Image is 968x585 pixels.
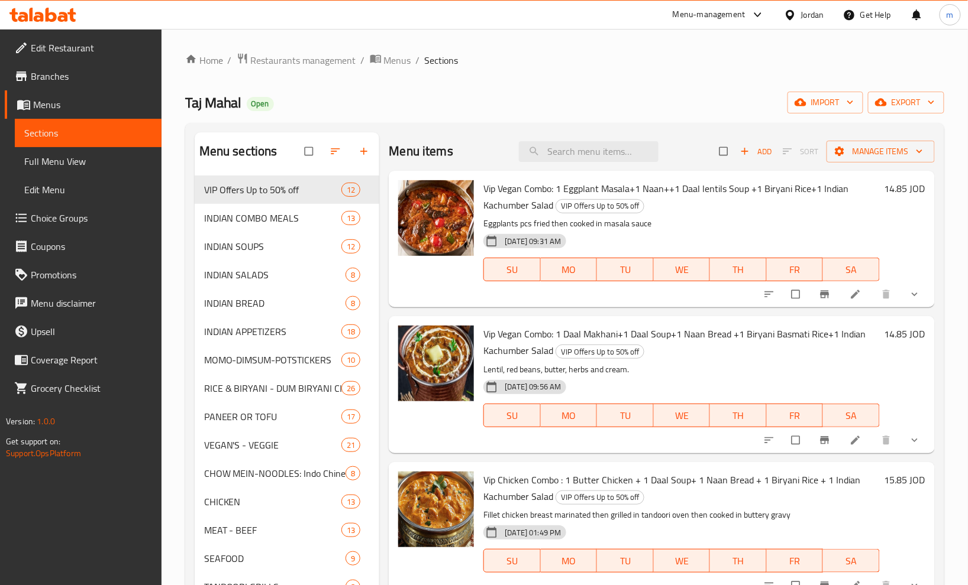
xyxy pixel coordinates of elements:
span: SA [828,261,875,278]
div: items [341,438,360,452]
button: Manage items [827,141,935,162]
div: items [341,381,360,395]
span: Branches [31,69,152,83]
span: INDIAN BREAD [204,296,346,310]
a: Home [185,53,223,67]
span: 8 [346,468,360,479]
span: Sort sections [322,138,351,164]
button: TH [710,549,767,573]
span: 13 [342,496,360,508]
span: Upsell [31,324,152,339]
button: MO [541,404,598,427]
span: Taj Mahal [185,89,242,116]
span: SU [489,407,535,424]
div: items [346,551,360,565]
button: delete [873,427,902,453]
div: INDIAN BREAD8 [195,289,380,317]
span: FR [772,261,819,278]
span: Select to update [785,429,809,451]
span: VIP Offers Up to 50% off [204,183,342,197]
span: [DATE] 09:56 AM [500,381,566,392]
div: items [346,268,360,282]
div: PANEER OR TOFU17 [195,402,380,431]
h6: 15.85 JOD [885,472,925,488]
button: FR [767,258,824,281]
span: SU [489,552,535,570]
span: SEAFOOD [204,551,346,565]
button: delete [873,281,902,307]
div: CHICKEN [204,495,342,509]
div: INDIAN APPETIZERS [204,324,342,339]
button: TU [597,549,654,573]
div: items [346,466,360,480]
span: Get support on: [6,434,60,449]
span: Full Menu View [24,154,152,168]
button: WE [654,404,711,427]
div: MEAT - BEEF [204,523,342,537]
div: items [341,495,360,509]
button: show more [902,281,930,307]
div: INDIAN SALADS8 [195,261,380,289]
a: Grocery Checklist [5,374,162,402]
button: import [788,92,863,113]
button: Add [737,142,775,161]
div: items [341,324,360,339]
span: Menus [33,97,152,112]
a: Upsell [5,317,162,346]
span: [DATE] 01:49 PM [500,527,566,538]
span: WE [659,261,706,278]
h6: 14.85 JOD [885,326,925,342]
button: SU [483,549,540,573]
span: Coupons [31,239,152,253]
div: VIP Offers Up to 50% off12 [195,175,380,204]
div: items [341,353,360,367]
span: Sections [24,126,152,140]
button: WE [654,549,711,573]
span: TH [715,552,762,570]
span: 21 [342,440,360,451]
span: Vip Chicken Combo : 1 Butter Chicken + 1 Daal Soup+ 1 Naan Bread + 1 Biryani Rice + 1 Indian Kach... [483,471,860,505]
h2: Menu sections [199,142,278,160]
a: Coverage Report [5,346,162,374]
span: Add [740,145,772,158]
span: SA [828,407,875,424]
div: RICE & BIRYANI - DUM BIRYANI CLAYPOT [204,381,342,395]
div: MOMO-DIMSUM-POTSTICKERS [204,353,342,367]
span: 18 [342,326,360,337]
span: 13 [342,213,360,224]
span: Coverage Report [31,353,152,367]
span: 13 [342,525,360,536]
a: Branches [5,62,162,90]
a: Coupons [5,232,162,261]
span: VEGAN'S - VEGGIE [204,438,342,452]
span: 26 [342,383,360,394]
span: MO [546,261,593,278]
button: TH [710,258,767,281]
span: import [797,95,854,110]
button: Add section [351,138,379,164]
span: Add item [737,142,775,161]
li: / [228,53,232,67]
div: CHICKEN13 [195,487,380,516]
button: SU [483,258,540,281]
button: SA [823,549,880,573]
span: CHOW MEIN-NOODLES: Indo Chinese [204,466,346,480]
h6: 14.85 JOD [885,180,925,197]
span: Select all sections [298,140,322,162]
div: VIP Offers Up to 50% off [556,490,644,505]
span: Select section first [775,142,827,161]
span: 12 [342,184,360,196]
div: INDIAN APPETIZERS18 [195,317,380,346]
span: 8 [346,269,360,281]
input: search [519,141,659,162]
span: 17 [342,411,360,422]
span: VIP Offers Up to 50% off [556,490,644,504]
button: SA [823,258,880,281]
span: Select section [712,140,737,162]
span: TH [715,261,762,278]
img: Vip Chicken Combo : 1 Butter Chicken + 1 Daal Soup+ 1 Naan Bread + 1 Biryani Rice + 1 Indian Kach... [398,472,474,547]
div: Open [247,97,274,111]
span: MO [546,407,593,424]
